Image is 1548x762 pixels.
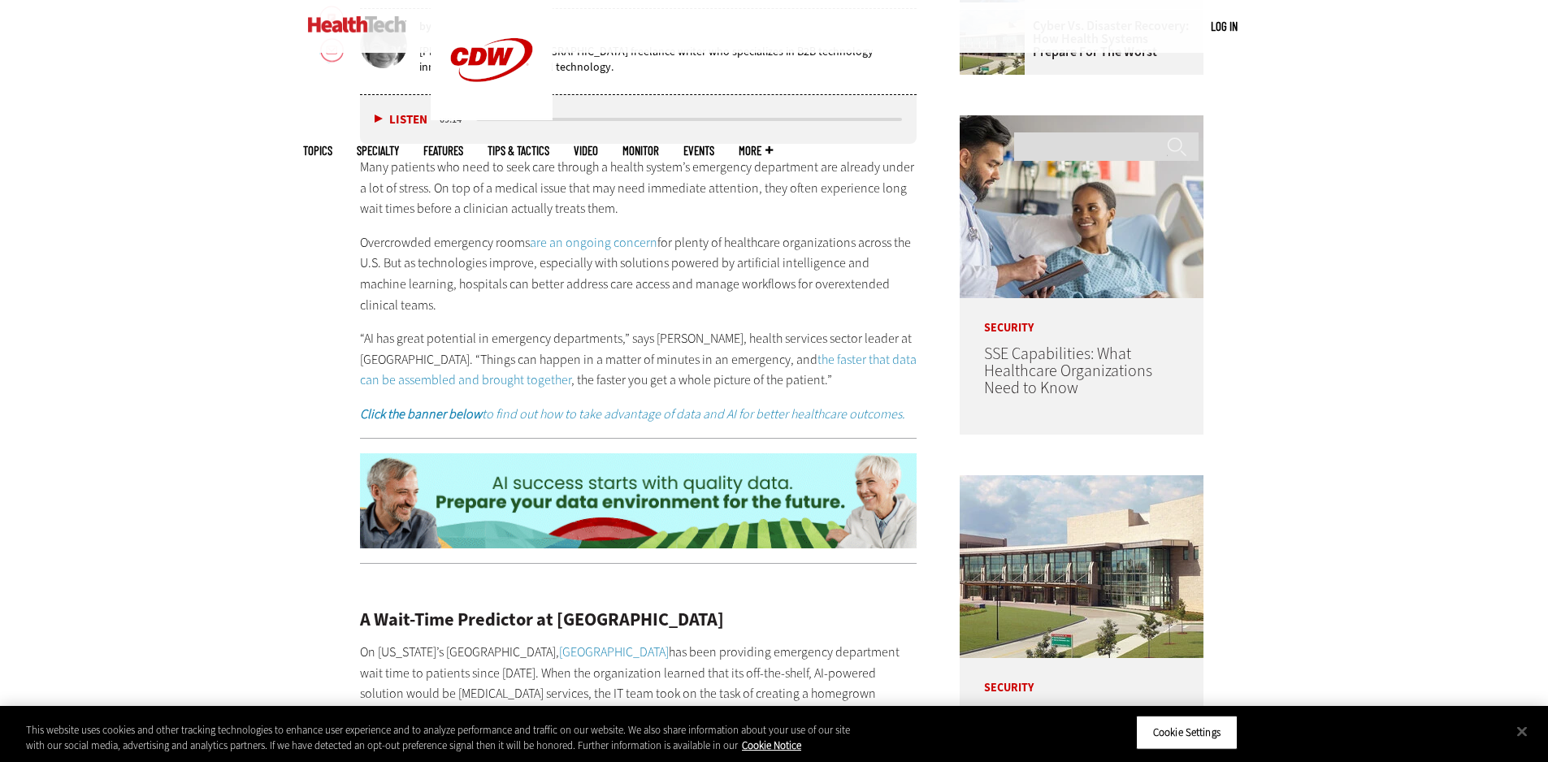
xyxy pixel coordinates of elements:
[1504,714,1540,750] button: Close
[360,157,917,219] p: Many patients who need to seek care through a health system’s emergency department are already un...
[488,145,549,157] a: Tips & Tactics
[431,107,553,124] a: CDW
[683,145,714,157] a: Events
[530,234,657,251] a: are an ongoing concern
[960,475,1203,658] img: University of Vermont Medical Center’s main campus
[360,405,905,422] em: to find out how to take advantage of data and AI for better healthcare outcomes.
[360,611,917,629] h2: A Wait-Time Predictor at [GEOGRAPHIC_DATA]
[1211,19,1238,33] a: Log in
[960,115,1203,298] img: Doctor speaking with patient
[574,145,598,157] a: Video
[742,738,801,752] a: More information about your privacy
[622,145,659,157] a: MonITor
[739,145,773,157] span: More
[960,298,1203,334] p: Security
[1136,716,1238,750] button: Cookie Settings
[360,232,917,315] p: Overcrowded emergency rooms for plenty of healthcare organizations across the U.S. But as technol...
[26,722,852,754] div: This website uses cookies and other tracking technologies to enhance user experience and to analy...
[308,16,406,32] img: Home
[360,405,482,422] strong: Click the banner below
[303,145,332,157] span: Topics
[360,405,905,422] a: Click the banner belowto find out how to take advantage of data and AI for better healthcare outc...
[360,328,917,391] p: “AI has great potential in emergency departments,” says [PERSON_NAME], health services sector lea...
[559,643,669,660] a: [GEOGRAPHIC_DATA]
[960,658,1203,694] p: Security
[984,343,1152,399] a: SSE Capabilities: What Healthcare Organizations Need to Know
[423,145,463,157] a: Features
[984,703,1176,759] a: Cyber vs. Disaster Recovery: How Health Systems Prepare for the Worst
[360,642,917,725] p: On [US_STATE]’s [GEOGRAPHIC_DATA], has been providing emergency department wait time to patients ...
[360,453,917,549] img: ht-dataandai-animated-2025-prepare-desktop
[1211,18,1238,35] div: User menu
[357,145,399,157] span: Specialty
